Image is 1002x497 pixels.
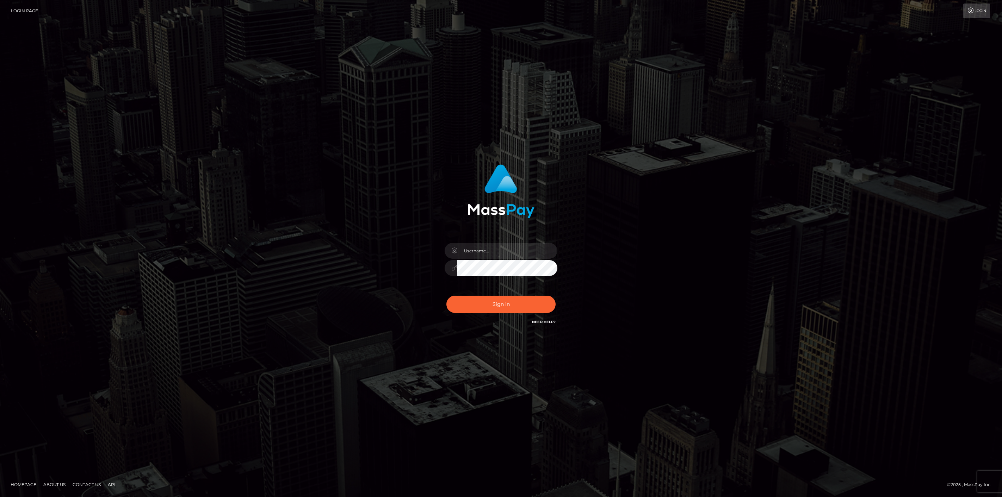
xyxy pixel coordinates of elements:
[446,296,556,313] button: Sign in
[468,164,534,218] img: MassPay Login
[457,243,557,259] input: Username...
[105,479,118,490] a: API
[41,479,68,490] a: About Us
[963,4,990,18] a: Login
[70,479,104,490] a: Contact Us
[947,481,997,489] div: © 2025 , MassPay Inc.
[532,320,556,324] a: Need Help?
[8,479,39,490] a: Homepage
[11,4,38,18] a: Login Page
